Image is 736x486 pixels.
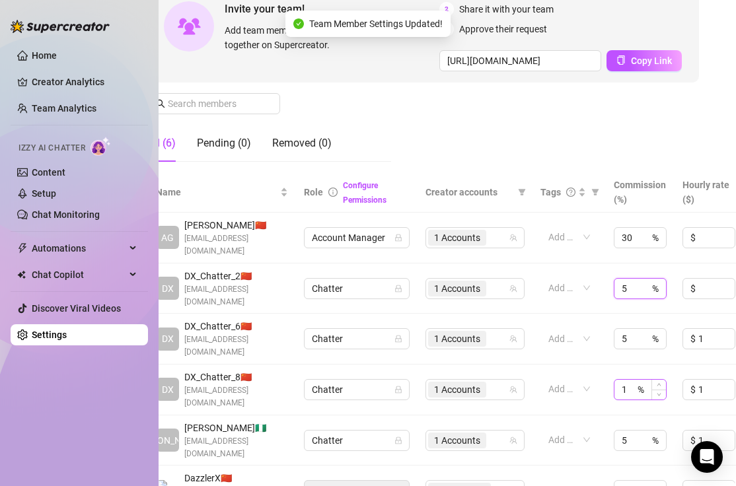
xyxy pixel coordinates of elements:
[91,137,111,156] img: AI Chatter
[132,433,203,448] span: [PERSON_NAME]
[184,232,288,258] span: [EMAIL_ADDRESS][DOMAIN_NAME]
[607,50,682,71] button: Copy Link
[428,331,486,347] span: 1 Accounts
[156,185,277,199] span: Name
[272,135,332,151] div: Removed (0)
[459,22,547,36] span: Approve their request
[509,436,517,444] span: team
[540,185,561,199] span: Tags
[184,283,288,308] span: [EMAIL_ADDRESS][DOMAIN_NAME]
[11,20,110,33] img: logo-BBDzfeDw.svg
[394,285,402,293] span: lock
[32,188,56,199] a: Setup
[589,182,602,202] span: filter
[439,2,454,17] span: 2
[434,382,480,397] span: 1 Accounts
[184,370,288,384] span: DX_Chatter_8 🇨🇳
[184,319,288,333] span: DX_Chatter_6 🇨🇳
[657,382,661,387] span: up
[515,182,529,202] span: filter
[434,331,480,346] span: 1 Accounts
[32,103,96,114] a: Team Analytics
[428,433,486,448] span: 1 Accounts
[312,228,402,248] span: Account Manager
[309,17,443,31] span: Team Member Settings Updated!
[434,230,480,245] span: 1 Accounts
[162,331,174,346] span: DX
[162,382,174,397] span: DX
[293,18,304,29] span: check-circle
[394,335,402,343] span: lock
[509,386,517,394] span: team
[148,135,176,151] div: All (6)
[32,209,100,220] a: Chat Monitoring
[304,187,323,197] span: Role
[312,431,402,450] span: Chatter
[17,243,28,254] span: thunderbolt
[691,441,723,473] div: Open Intercom Messenger
[651,380,666,390] span: Increase Value
[156,99,165,108] span: search
[425,185,513,199] span: Creator accounts
[32,303,121,314] a: Discover Viral Videos
[657,392,661,397] span: down
[428,281,486,296] span: 1 Accounts
[394,234,402,242] span: lock
[162,281,174,296] span: DX
[184,269,288,283] span: DX_Chatter_2 🇨🇳
[509,335,517,343] span: team
[161,230,174,245] span: AG
[184,333,288,359] span: [EMAIL_ADDRESS][DOMAIN_NAME]
[312,279,402,298] span: Chatter
[225,1,439,17] span: Invite your team!
[184,471,288,485] span: DazzlerX 🇨🇳
[394,436,402,444] span: lock
[225,23,434,52] span: Add team members to your workspace and work together on Supercreator.
[18,142,85,155] span: Izzy AI Chatter
[509,234,517,242] span: team
[631,55,672,66] span: Copy Link
[32,238,126,259] span: Automations
[168,96,262,111] input: Search members
[343,181,386,205] a: Configure Permissions
[312,329,402,349] span: Chatter
[651,390,666,399] span: Decrease Value
[591,188,599,196] span: filter
[148,172,296,213] th: Name
[434,281,480,296] span: 1 Accounts
[312,380,402,399] span: Chatter
[32,264,126,285] span: Chat Copilot
[17,270,26,279] img: Chat Copilot
[32,330,67,340] a: Settings
[434,433,480,448] span: 1 Accounts
[606,172,675,213] th: Commission (%)
[184,421,288,435] span: [PERSON_NAME] 🇳🇬
[32,71,137,92] a: Creator Analytics
[32,50,57,61] a: Home
[184,435,288,460] span: [EMAIL_ADDRESS][DOMAIN_NAME]
[428,230,486,246] span: 1 Accounts
[428,382,486,398] span: 1 Accounts
[509,285,517,293] span: team
[394,386,402,394] span: lock
[184,384,288,409] span: [EMAIL_ADDRESS][DOMAIN_NAME]
[328,188,338,197] span: info-circle
[184,218,288,232] span: [PERSON_NAME] 🇨🇳
[459,2,554,17] span: Share it with your team
[616,55,626,65] span: copy
[566,188,575,197] span: question-circle
[197,135,251,151] div: Pending (0)
[518,188,526,196] span: filter
[32,167,65,178] a: Content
